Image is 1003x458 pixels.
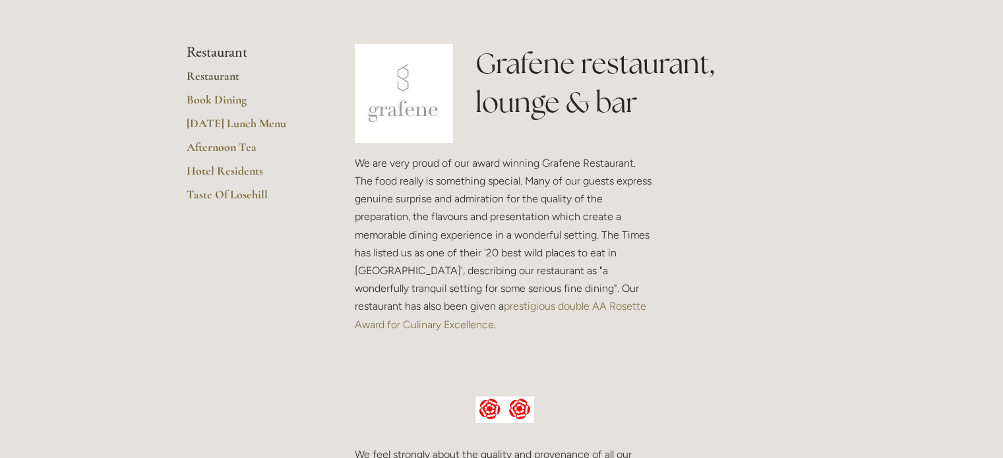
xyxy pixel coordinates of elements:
[355,154,655,333] p: We are very proud of our award winning Grafene Restaurant. The food really is something special. ...
[187,69,313,92] a: Restaurant
[355,44,454,143] img: grafene.jpg
[187,163,313,187] a: Hotel Residents
[475,44,816,122] h1: Grafene restaurant, lounge & bar
[187,187,313,211] a: Taste Of Losehill
[187,116,313,140] a: [DATE] Lunch Menu
[355,300,649,330] a: prestigious double AA Rosette Award for Culinary Excellence
[187,140,313,163] a: Afternoon Tea
[187,44,313,61] li: Restaurant
[475,396,534,424] img: AA culinary excellence.jpg
[187,92,313,116] a: Book Dining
